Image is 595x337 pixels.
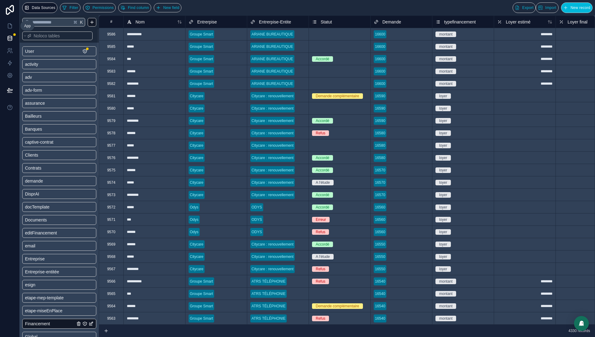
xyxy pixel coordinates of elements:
[25,152,75,158] a: Clients
[375,204,385,210] div: 16560
[25,295,75,301] a: etape-mep-template
[118,3,151,12] button: Find column
[190,217,198,222] div: Odys
[506,19,531,25] span: Loyer estimé
[25,100,75,106] a: assurance
[316,303,359,309] div: Demande complémentaire
[190,180,203,185] div: Citycare
[25,87,42,93] span: adv-form
[107,316,115,321] div: 9563
[190,303,213,309] div: Groupe Smart
[25,126,75,132] a: Banques
[107,44,115,49] div: 9585
[22,137,96,147] div: captive-contrat
[522,6,533,10] span: Export
[107,57,115,61] div: 9584
[22,189,96,199] div: DisprAI
[25,178,43,184] span: demande
[25,217,75,223] a: Documents
[25,243,35,249] span: email
[107,217,115,222] div: 9571
[25,308,75,314] a: etape-miseEnPlace
[439,316,452,321] div: montant
[107,131,115,136] div: 9578
[25,191,39,197] span: DisprAI
[375,291,385,297] div: 16540
[375,130,385,136] div: 16580
[32,6,55,10] span: Data Sources
[316,316,325,321] div: Refus
[22,306,96,316] div: etape-miseEnPlace
[190,229,198,235] div: Odys
[25,87,75,93] a: adv-form
[439,44,452,49] div: montant
[22,2,57,13] button: Data Sources
[252,155,293,161] div: Citycare : renouvellement
[190,81,213,86] div: Groupe Smart
[22,202,96,212] div: docTemplate
[190,56,213,62] div: Groupe Smart
[316,229,325,235] div: Refus
[439,266,447,272] div: loyer
[107,279,115,284] div: 9566
[321,19,332,25] span: Statut
[439,155,447,161] div: loyer
[252,106,293,111] div: Citycare : renouvellement
[545,6,556,10] span: Import
[25,282,75,288] a: esign
[252,266,293,272] div: Citycare : renouvellement
[252,81,293,86] div: ARIANE BUREAUTIQUE
[25,100,45,106] span: assurance
[22,319,96,329] div: Financement
[375,316,385,321] div: 16540
[375,155,385,161] div: 16580
[154,3,181,12] button: New field
[513,2,535,13] button: Export
[439,291,452,297] div: montant
[22,98,96,108] div: assurance
[439,204,447,210] div: loyer
[83,3,116,12] button: Permissions
[22,85,96,95] div: adv-form
[375,143,385,148] div: 16580
[69,6,78,10] span: Filter
[439,254,447,259] div: loyer
[252,242,293,247] div: Citycare : renouvellement
[107,205,115,210] div: 9572
[25,243,75,249] a: email
[25,74,75,80] a: adv
[252,130,293,136] div: Citycare : renouvellement
[25,48,34,54] span: User
[34,33,60,39] span: Noloco tables
[316,266,325,272] div: Refus
[22,72,96,82] div: adv
[25,204,75,210] a: docTemplate
[316,254,330,259] div: A l'étude
[190,93,203,99] div: Citycare
[190,69,213,74] div: Groupe Smart
[190,118,203,124] div: Citycare
[252,254,293,259] div: Citycare : renouvellement
[22,59,96,69] div: activity
[375,167,385,173] div: 16570
[107,242,115,247] div: 9569
[375,254,385,259] div: 16550
[316,130,325,136] div: Refus
[252,118,293,124] div: Citycare : renouvellement
[22,254,96,264] div: Entreprise
[375,56,385,62] div: 16600
[22,111,96,121] div: Bailleurs
[107,304,115,309] div: 9564
[22,280,96,290] div: esign
[316,118,329,124] div: Accordé
[375,81,385,86] div: 16600
[439,279,452,284] div: montant
[190,44,213,49] div: Groupe Smart
[559,2,593,13] a: New record
[252,93,293,99] div: Citycare : renouvellement
[25,282,35,288] span: esign
[375,180,385,185] div: 16570
[439,93,447,99] div: loyer
[190,32,213,37] div: Groupe Smart
[536,2,559,13] button: Import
